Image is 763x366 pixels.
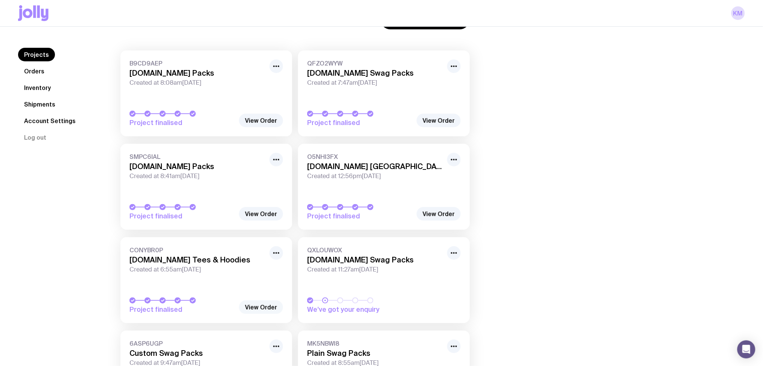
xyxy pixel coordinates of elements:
span: Project finalised [307,118,413,127]
a: KM [731,6,745,20]
span: O5NHI3FX [307,153,443,160]
h3: Custom Swag Packs [129,349,265,358]
a: Shipments [18,98,61,111]
h3: Plain Swag Packs [307,349,443,358]
a: Projects [18,48,55,61]
h3: [DOMAIN_NAME] Packs [129,162,265,171]
span: CONYBR0P [129,246,265,254]
span: QXLOUWOX [307,246,443,254]
a: Inventory [18,81,57,95]
a: View Order [239,207,283,221]
span: Created at 8:41am[DATE] [129,172,265,180]
span: Project finalised [129,118,235,127]
span: Created at 12:56pm[DATE] [307,172,443,180]
span: Created at 7:47am[DATE] [307,79,443,87]
span: 6ASP6UGP [129,340,265,347]
h3: [DOMAIN_NAME] Packs [129,69,265,78]
a: QXLOUWOX[DOMAIN_NAME] Swag PacksCreated at 11:27am[DATE]We’ve got your enquiry [298,237,470,323]
span: B9CD9AEP [129,59,265,67]
span: MK5NBWI8 [307,340,443,347]
a: View Order [417,114,461,127]
a: View Order [417,207,461,221]
a: Account Settings [18,114,82,128]
span: SMPC6IAL [129,153,265,160]
span: We’ve got your enquiry [307,305,413,314]
a: QFZO2WYW[DOMAIN_NAME] Swag PacksCreated at 7:47am[DATE]Project finalised [298,50,470,136]
a: View Order [239,114,283,127]
h3: [DOMAIN_NAME] Swag Packs [307,69,443,78]
button: Log out [18,131,52,144]
span: Project finalised [129,305,235,314]
h3: [DOMAIN_NAME] Tees & Hoodies [129,255,265,264]
h3: [DOMAIN_NAME] Swag Packs [307,255,443,264]
a: B9CD9AEP[DOMAIN_NAME] PacksCreated at 8:08am[DATE]Project finalised [120,50,292,136]
span: QFZO2WYW [307,59,443,67]
a: View Order [239,300,283,314]
div: Open Intercom Messenger [737,340,755,358]
span: Project finalised [307,212,413,221]
span: Project finalised [129,212,235,221]
span: Created at 11:27am[DATE] [307,266,443,273]
a: Orders [18,64,50,78]
span: Created at 8:08am[DATE] [129,79,265,87]
a: CONYBR0P[DOMAIN_NAME] Tees & HoodiesCreated at 6:55am[DATE]Project finalised [120,237,292,323]
a: SMPC6IAL[DOMAIN_NAME] PacksCreated at 8:41am[DATE]Project finalised [120,144,292,230]
h3: [DOMAIN_NAME] [GEOGRAPHIC_DATA] [307,162,443,171]
a: O5NHI3FX[DOMAIN_NAME] [GEOGRAPHIC_DATA]Created at 12:56pm[DATE]Project finalised [298,144,470,230]
span: Created at 6:55am[DATE] [129,266,265,273]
